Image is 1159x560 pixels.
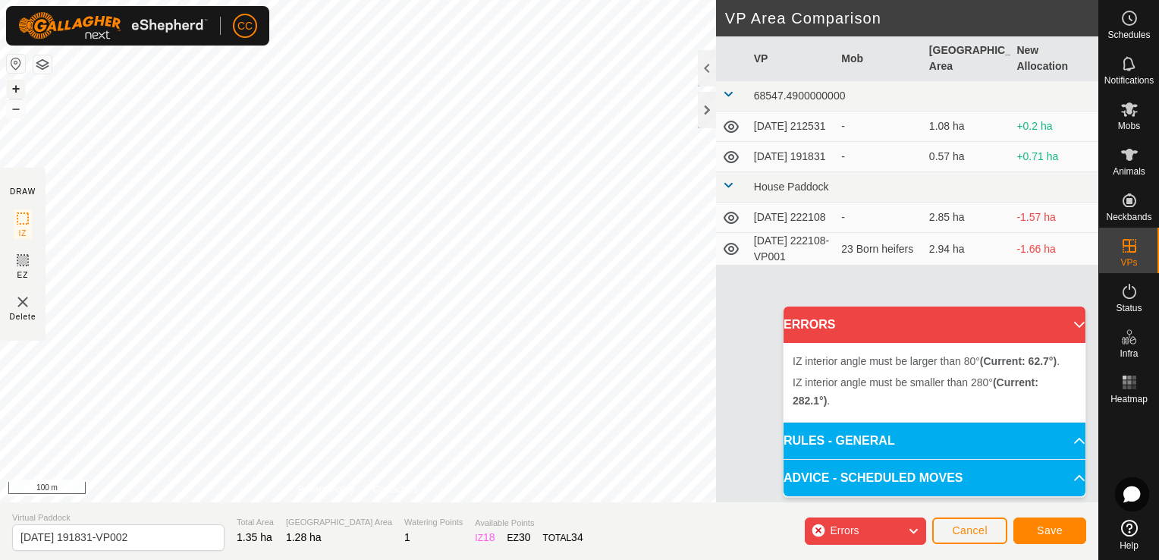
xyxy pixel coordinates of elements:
button: Cancel [932,518,1007,544]
p-accordion-content: ERRORS [784,343,1085,422]
span: IZ interior angle must be larger than 80° . [793,355,1060,367]
a: Contact Us [373,483,418,496]
span: Help [1120,541,1139,550]
span: IZ interior angle must be smaller than 280° . [793,376,1038,407]
p-accordion-header: ADVICE - SCHEDULED MOVES [784,460,1085,496]
span: 34 [571,531,583,543]
a: Help [1099,514,1159,556]
span: Animals [1113,167,1145,176]
span: ERRORS [784,316,835,334]
span: 30 [519,531,531,543]
button: Save [1013,518,1086,544]
div: 23 Born heifers [841,241,917,257]
b: (Current: 62.7°) [980,355,1057,367]
td: [DATE] 212531 [748,112,836,142]
button: Reset Map [7,55,25,73]
span: Notifications [1104,76,1154,85]
span: EZ [17,269,29,281]
div: - [841,209,917,225]
img: Gallagher Logo [18,12,208,39]
button: Map Layers [33,55,52,74]
th: Mob [835,36,923,81]
span: RULES - GENERAL [784,432,895,450]
div: DRAW [10,186,36,197]
span: Schedules [1107,30,1150,39]
span: Neckbands [1106,212,1151,222]
span: IZ [19,228,27,239]
button: – [7,99,25,118]
td: 1.08 ha [923,112,1011,142]
span: 1.28 ha [286,531,322,543]
td: 2.94 ha [923,233,1011,266]
span: Cancel [952,524,988,536]
span: House Paddock [754,181,829,193]
span: Errors [830,524,859,536]
td: [DATE] 222108 [748,203,836,233]
span: Delete [10,311,36,322]
span: Virtual Paddock [12,511,225,524]
td: +0.2 ha [1010,112,1098,142]
span: Infra [1120,349,1138,358]
td: [DATE] 222108-VP001 [748,233,836,266]
span: 1.35 ha [237,531,272,543]
span: Mobs [1118,121,1140,131]
span: Total Area [237,516,274,529]
div: EZ [507,530,531,546]
span: CC [237,18,253,34]
th: VP [748,36,836,81]
div: - [841,149,917,165]
button: + [7,80,25,98]
span: Watering Points [404,516,463,529]
span: [GEOGRAPHIC_DATA] Area [286,516,392,529]
p-accordion-header: RULES - GENERAL [784,423,1085,459]
td: +0.71 ha [1010,142,1098,172]
td: 0.57 ha [923,142,1011,172]
span: 68547.4900000000 [754,90,846,102]
span: Available Points [475,517,583,530]
span: VPs [1120,258,1137,267]
td: -1.66 ha [1010,233,1098,266]
span: 18 [483,531,495,543]
span: 1 [404,531,410,543]
td: 2.85 ha [923,203,1011,233]
p-accordion-header: ERRORS [784,307,1085,343]
div: - [841,118,917,134]
span: Save [1037,524,1063,536]
span: Status [1116,304,1142,313]
td: [DATE] 191831 [748,142,836,172]
span: ADVICE - SCHEDULED MOVES [784,469,963,487]
th: [GEOGRAPHIC_DATA] Area [923,36,1011,81]
span: Heatmap [1110,395,1148,404]
h2: VP Area Comparison [725,9,1098,27]
a: Privacy Policy [298,483,355,496]
img: VP [14,293,32,311]
div: TOTAL [543,530,583,546]
div: IZ [475,530,495,546]
td: -1.57 ha [1010,203,1098,233]
th: New Allocation [1010,36,1098,81]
